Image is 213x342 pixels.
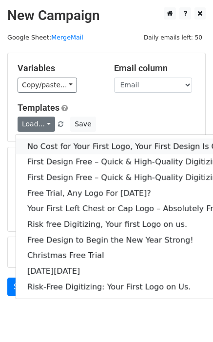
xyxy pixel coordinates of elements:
[18,102,59,113] a: Templates
[7,34,83,41] small: Google Sheet:
[140,32,206,43] span: Daily emails left: 50
[7,278,39,296] a: Send
[114,63,196,74] h5: Email column
[51,34,83,41] a: MergeMail
[18,117,55,132] a: Load...
[7,7,206,24] h2: New Campaign
[140,34,206,41] a: Daily emails left: 50
[164,295,213,342] iframe: Chat Widget
[18,63,99,74] h5: Variables
[70,117,96,132] button: Save
[18,78,77,93] a: Copy/paste...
